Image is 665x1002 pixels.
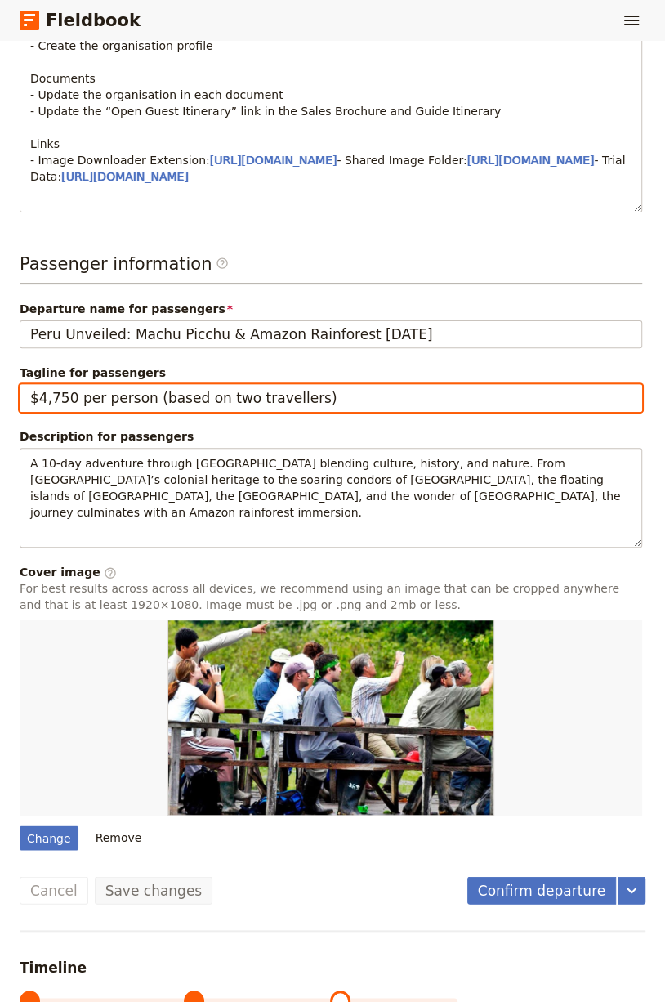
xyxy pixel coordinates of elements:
[216,257,229,276] span: ​
[20,384,642,412] input: Tagline for passengers
[95,876,213,904] button: Save changes
[20,876,88,904] button: Cancel
[20,825,78,850] div: Change
[618,7,645,34] button: Show menu
[20,428,642,445] div: Description for passengers
[467,154,595,167] a: [URL][DOMAIN_NAME]
[88,825,150,850] button: Remove
[20,564,642,580] div: Cover image
[20,252,642,284] h3: Passenger information
[20,301,642,317] span: Departure name for passengers
[167,620,494,816] img: https://d33jgr8dhgav85.cloudfront.net/5fbf41b41c00dd19b4789d93/68d218b1e89b00f157bdab75?Expires=1...
[618,876,645,904] button: More actions
[337,154,466,167] span: - Shared Image Folder:
[20,320,642,348] input: Departure name for passengers
[20,7,141,34] a: Fieldbook
[467,876,616,904] button: Confirm departure
[20,958,645,977] h2: Timeline
[216,257,229,270] span: ​
[210,154,337,167] a: [URL][DOMAIN_NAME]
[104,566,117,579] span: ​
[30,457,624,519] span: A 10-day adventure through [GEOGRAPHIC_DATA] blending culture, history, and nature. From [GEOGRAP...
[61,170,189,183] a: [URL][DOMAIN_NAME]
[20,580,642,613] p: For best results across across all devices, we recommend using an image that can be cropped anywh...
[20,365,642,381] span: Tagline for passengers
